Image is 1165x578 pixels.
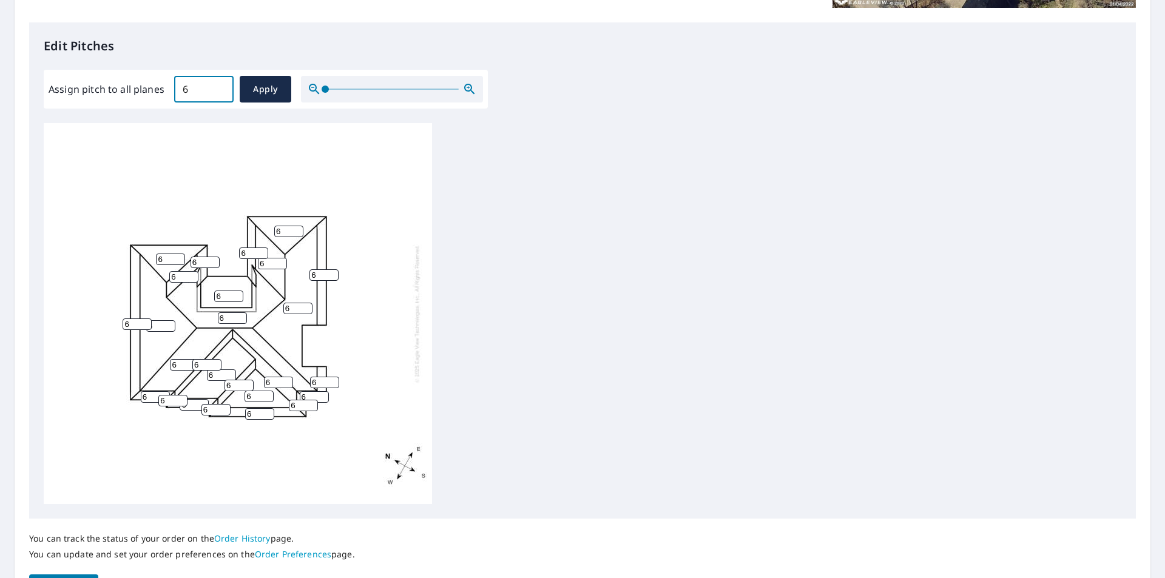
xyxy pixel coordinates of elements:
[44,37,1121,55] p: Edit Pitches
[214,533,271,544] a: Order History
[29,533,355,544] p: You can track the status of your order on the page.
[49,82,164,96] label: Assign pitch to all planes
[249,82,282,97] span: Apply
[240,76,291,102] button: Apply
[255,548,331,560] a: Order Preferences
[174,72,234,106] input: 00.0
[29,549,355,560] p: You can update and set your order preferences on the page.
